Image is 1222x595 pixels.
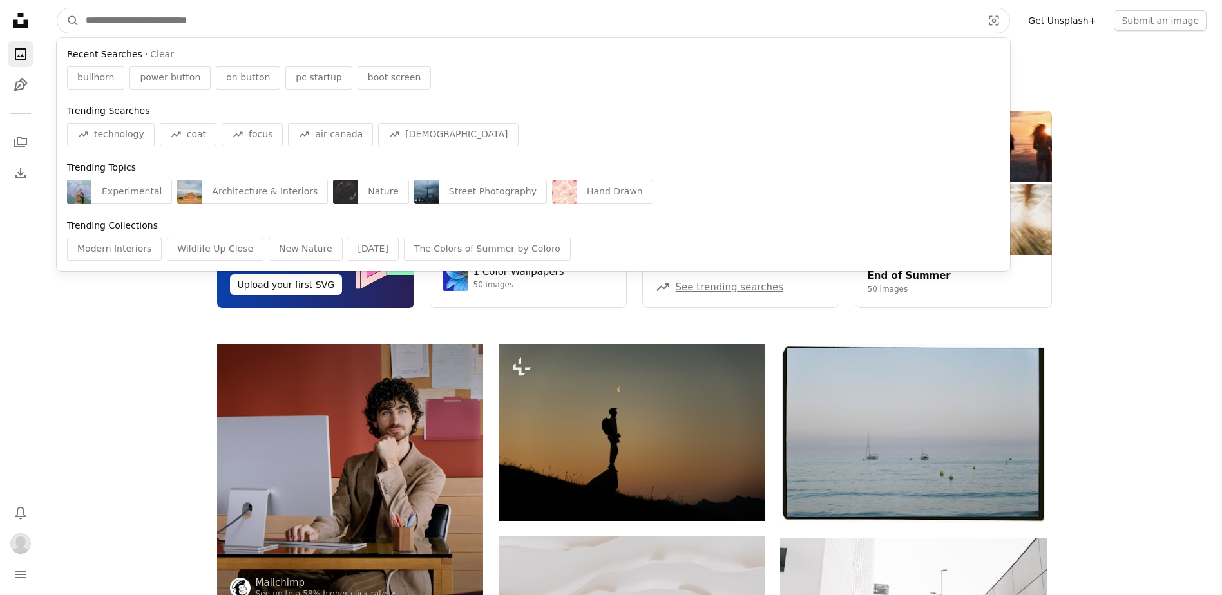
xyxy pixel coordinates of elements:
[676,281,784,293] a: See trending searches
[577,180,653,204] div: Hand Drawn
[167,238,263,261] div: Wildlife Up Close
[868,270,951,281] a: End of Summer
[368,71,421,84] span: boot screen
[8,160,33,186] a: Download History
[439,180,547,204] div: Street Photography
[443,265,468,291] img: premium_photo-1688045582333-c8b6961773e0
[249,128,272,141] span: focus
[333,180,358,204] img: photo-1755838692094-49a97b9fb9ab
[269,238,342,261] div: New Nature
[67,162,136,173] span: Trending Topics
[348,238,399,261] div: [DATE]
[150,48,174,61] button: Clear
[67,180,91,204] img: premium_photo-1755890950394-d560a489a3c6
[217,471,483,482] a: Man sitting at desk with computer, resting chin
[1114,10,1207,31] button: Submit an image
[57,8,1010,33] form: Find visuals sitewide
[499,426,765,438] a: Silhouette of a hiker looking at the moon at sunset.
[8,41,33,67] a: Photos
[187,128,206,141] span: coat
[358,180,408,204] div: Nature
[67,220,158,231] span: Trending Collections
[780,427,1046,439] a: Two sailboats on calm ocean water at dusk
[94,128,144,141] span: technology
[202,180,328,204] div: Architecture & Interiors
[91,180,172,204] div: Experimental
[67,48,142,61] span: Recent Searches
[8,562,33,587] button: Menu
[177,180,202,204] img: premium_photo-1755882951561-7164bd8427a2
[8,500,33,525] button: Notifications
[10,533,31,554] img: Avatar of user William Jones
[473,266,564,279] div: 1 Color Wallpapers
[473,280,564,290] div: 50 images
[226,71,270,84] span: on button
[296,71,341,84] span: pc startup
[8,129,33,155] a: Collections
[67,238,162,261] div: Modern Interiors
[979,8,1009,33] button: Visual search
[67,106,149,116] span: Trending Searches
[230,274,343,295] button: Upload your first SVG
[315,128,363,141] span: air canada
[8,8,33,36] a: Home — Unsplash
[256,576,396,589] a: Mailchimp
[8,531,33,556] button: Profile
[405,128,508,141] span: [DEMOGRAPHIC_DATA]
[140,71,200,84] span: power button
[780,344,1046,523] img: Two sailboats on calm ocean water at dusk
[414,180,439,204] img: photo-1756135154174-add625f8721a
[77,71,114,84] span: bullhorn
[67,48,1000,61] div: ·
[8,72,33,98] a: Illustrations
[499,344,765,521] img: Silhouette of a hiker looking at the moon at sunset.
[57,8,79,33] button: Search Unsplash
[552,180,577,204] img: premium_vector-1689096811839-56e58bd0c120
[1020,10,1103,31] a: Get Unsplash+
[404,238,571,261] div: The Colors of Summer by Coloro
[443,265,614,291] a: 1 Color Wallpapers50 images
